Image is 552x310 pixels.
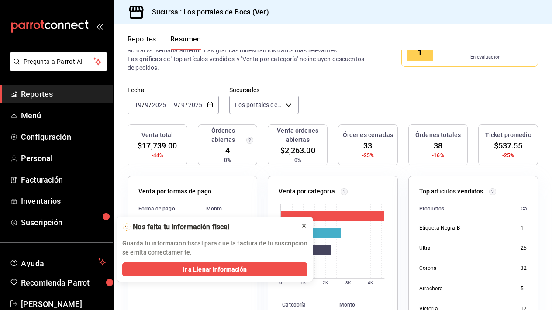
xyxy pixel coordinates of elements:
span: $2,263.00 [280,145,315,156]
span: / [185,101,188,108]
span: Los portales de Boca (Ver) [235,100,283,109]
div: Corona [419,265,507,272]
div: Ultra [419,245,507,252]
button: Reportes [128,35,156,50]
h3: Ticket promedio [485,131,531,140]
div: 5 [521,285,543,293]
button: open_drawer_menu [96,23,103,30]
div: 25 [521,245,543,252]
p: Top artículos vendidos [419,187,483,196]
input: -- [134,101,142,108]
h3: Venta órdenes abiertas [272,126,324,145]
span: $17,739.00 [138,140,177,152]
span: Configuración [21,131,106,143]
span: 0% [294,156,301,164]
span: Recomienda Parrot [21,277,106,289]
text: 2K [323,280,328,285]
span: Facturación [21,174,106,186]
label: Fecha [128,87,219,93]
span: 0% [224,156,231,164]
h3: Órdenes abiertas [202,126,245,145]
input: -- [170,101,178,108]
span: Inventarios [21,195,106,207]
span: -44% [152,152,164,159]
p: El porcentaje se calcula comparando el período actual con el anterior, ej. semana actual vs. sema... [128,37,367,72]
span: Pregunta a Parrot AI [24,57,94,66]
text: 0 [279,280,282,285]
span: Reportes [21,88,106,100]
span: Ayuda [21,257,95,267]
text: 3K [345,280,351,285]
label: Sucursales [229,87,299,93]
div: 🫥 Nos falta tu información fiscal [122,222,293,232]
h3: Venta total [141,131,173,140]
div: navigation tabs [128,35,201,50]
th: Monto [199,200,247,218]
span: -16% [432,152,444,159]
span: / [178,101,180,108]
input: ---- [188,101,203,108]
th: Forma de pago [138,200,199,218]
span: - [167,101,169,108]
span: 33 [363,140,372,152]
input: -- [181,101,185,108]
th: Categoría [268,300,335,310]
button: Pregunta a Parrot AI [10,52,107,71]
span: / [142,101,145,108]
h3: Órdenes totales [415,131,461,140]
div: Arrachera [419,285,507,293]
input: ---- [152,101,166,108]
h3: Sucursal: Los portales de Boca (Ver) [145,7,269,17]
span: $537.55 [494,140,523,152]
div: 32 [521,265,543,272]
span: -25% [502,152,514,159]
h3: Órdenes cerradas [343,131,393,140]
span: -25% [362,152,374,159]
span: 4 [225,145,230,156]
span: Suscripción [21,217,106,228]
span: Menú [21,110,106,121]
p: Venta por formas de pago [138,187,211,196]
button: Resumen [170,35,201,50]
text: 1K [300,280,306,285]
p: Venta por categoría [279,187,335,196]
span: / [149,101,152,108]
button: Ir a Llenar Información [122,262,307,276]
span: 38 [434,140,442,152]
p: Guarda tu información fiscal para que la factura de tu suscripción se emita correctamente. [122,239,307,257]
th: Monto [336,300,397,310]
span: [PERSON_NAME] [21,298,106,310]
div: 1 [521,224,543,232]
span: Personal [21,152,106,164]
text: 4K [368,280,373,285]
th: Productos [419,200,514,218]
input: -- [145,101,149,108]
p: En evaluación [438,54,532,61]
span: Ir a Llenar Información [183,265,247,274]
th: Cantidad [514,200,550,218]
div: Etiqueta Negra B [419,224,507,232]
a: Pregunta a Parrot AI [6,63,107,72]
